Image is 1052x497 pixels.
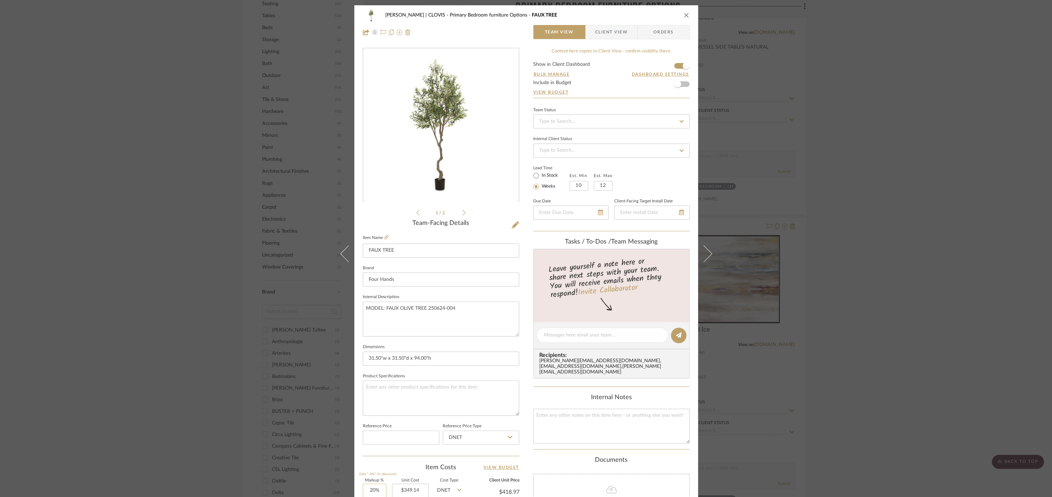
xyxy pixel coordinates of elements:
[533,144,690,158] input: Type to Search…
[484,463,519,472] a: View Budget
[363,375,405,378] label: Product Specifications
[439,211,442,215] span: /
[363,463,519,472] div: Item Costs
[683,12,690,18] button: close
[392,479,429,482] label: Unit Cost
[363,8,380,22] img: 3e9a8248-365d-497a-9e7a-457c171a5281_48x40.jpg
[363,220,519,227] div: Team-Facing Details
[363,424,392,428] label: Reference Price
[363,352,519,366] input: Enter the dimensions of this item
[450,13,532,18] span: Primary Bedroom furniture Options
[533,200,551,203] label: Due Date
[545,25,574,39] span: Team View
[443,424,481,428] label: Reference Price Type
[436,211,439,215] span: 1
[363,345,385,349] label: Dimensions
[533,89,690,95] a: View Budget
[363,266,374,270] label: Brand
[631,71,690,77] button: Dashboard Settings
[532,13,557,18] span: FAUX TREE
[533,206,609,220] input: Enter Due Date
[533,238,690,246] div: team Messaging
[540,183,555,190] label: Weeks
[533,137,572,141] div: Internal Client Status
[532,254,690,301] div: Leave yourself a note here or share next steps with your team. You will receive emails when they ...
[565,239,611,245] span: Tasks / To-Dos /
[614,200,673,203] label: Client-Facing Target Install Date
[533,165,569,171] label: Lead Time
[442,211,446,215] span: 2
[533,171,569,191] mat-radio-group: Select item type
[363,295,399,299] label: Internal Description
[646,25,681,39] span: Orders
[533,457,690,464] div: Documents
[385,13,450,18] span: [PERSON_NAME] | CLOVIS
[533,394,690,402] div: Internal Notes
[533,114,690,128] input: Type to Search…
[533,108,556,112] div: Team Status
[405,30,411,35] img: Remove from project
[363,272,519,287] input: Enter Brand
[363,244,519,258] input: Enter Item Name
[363,235,388,241] label: Item Name
[363,479,386,482] label: Markup %
[540,172,558,179] label: In Stock
[539,358,686,375] div: [PERSON_NAME][EMAIL_ADDRESS][DOMAIN_NAME] , [EMAIL_ADDRESS][DOMAIN_NAME] , [PERSON_NAME][EMAIL_AD...
[539,352,686,358] span: Recipients:
[365,49,517,201] img: 3e9a8248-365d-497a-9e7a-457c171a5281_436x436.jpg
[577,282,637,299] a: Invite Collaborator
[594,173,612,178] label: Est. Max
[533,48,690,55] div: Content here copies to Client View - confirm visibility there.
[434,479,464,482] label: Cost Type
[363,49,519,201] div: 0
[470,479,519,482] label: Client Unit Price
[533,71,570,77] button: Bulk Manage
[614,206,690,220] input: Enter Install Date
[569,173,587,178] label: Est. Min
[595,25,628,39] span: Client View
